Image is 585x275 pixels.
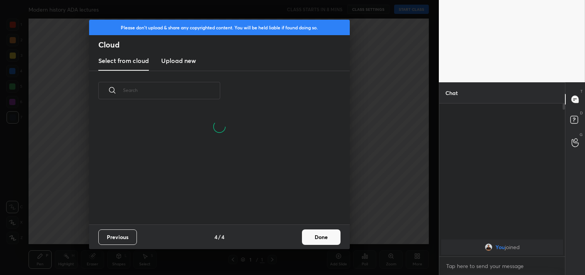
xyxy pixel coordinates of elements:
[495,244,504,250] span: You
[439,83,464,103] p: Chat
[302,229,341,245] button: Done
[580,88,583,94] p: T
[439,238,565,256] div: grid
[484,243,492,251] img: 50a2b7cafd4e47798829f34b8bc3a81a.jpg
[98,40,350,50] h2: Cloud
[98,56,149,65] h3: Select from cloud
[214,233,217,241] h4: 4
[580,110,583,116] p: D
[98,229,137,245] button: Previous
[504,244,519,250] span: joined
[161,56,196,65] h3: Upload new
[218,233,221,241] h4: /
[580,132,583,137] p: G
[123,74,220,107] input: Search
[89,20,350,35] div: Please don't upload & share any copyrighted content. You will be held liable if found doing so.
[221,233,224,241] h4: 4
